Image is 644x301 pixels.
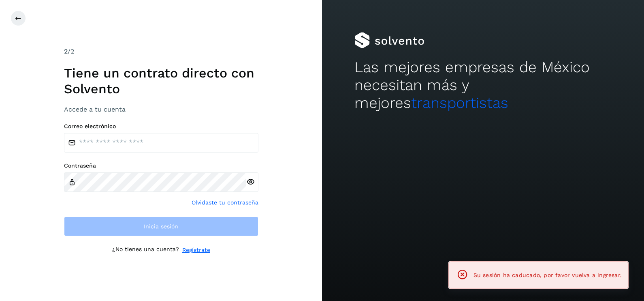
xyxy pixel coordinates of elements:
span: Su sesión ha caducado, por favor vuelva a ingresar. [473,272,622,278]
div: /2 [64,47,258,56]
span: Inicia sesión [144,224,178,229]
a: Regístrate [182,246,210,254]
button: Inicia sesión [64,217,258,236]
span: transportistas [411,94,508,112]
h3: Accede a tu cuenta [64,105,258,113]
a: Olvidaste tu contraseña [192,198,258,207]
p: ¿No tienes una cuenta? [112,246,179,254]
label: Correo electrónico [64,123,258,130]
label: Contraseña [64,162,258,169]
span: 2 [64,47,68,55]
h1: Tiene un contrato directo con Solvento [64,65,258,97]
h2: Las mejores empresas de México necesitan más y mejores [354,58,612,112]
